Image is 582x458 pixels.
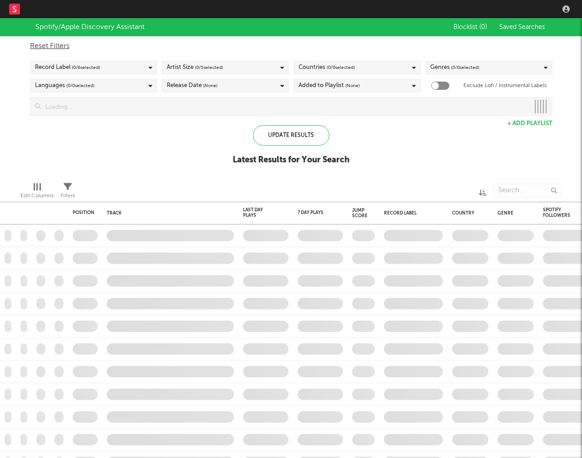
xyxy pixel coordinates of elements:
[195,62,223,73] span: ( 0 / 5 selected)
[507,121,552,127] button: + Add Playlist
[203,80,218,91] span: (None)
[497,210,529,216] div: Genre
[167,80,218,91] div: Release Date
[233,155,349,166] div: Latest Results for Your Search
[243,207,275,218] div: Last Day Plays
[499,24,547,30] span: Saved Searches
[60,179,75,205] div: Filters
[352,208,368,219] div: Jump Score
[35,80,95,91] div: Languages
[430,62,479,73] div: Genres
[66,80,95,91] span: ( 0 / 0 selected)
[463,80,547,91] label: Exclude Lofi / Instrumental Labels
[20,179,54,205] div: Edit Columns
[41,97,529,116] input: Loading...
[493,184,562,197] input: Search...
[35,22,144,33] div: Spotify/Apple Discovery Assistant
[107,210,229,216] div: Track
[543,207,575,218] div: Spotify Followers
[253,125,329,146] div: Update Results
[479,24,487,30] span: ( 0 )
[60,190,75,201] div: Filters
[453,24,487,30] span: Blocklist
[298,62,355,73] div: Countries
[452,210,484,216] div: Country
[298,210,329,215] div: 7 Day Plays
[298,80,360,91] div: Added to Playlist
[73,210,95,215] div: Position
[384,210,438,216] div: Record Label
[20,190,54,201] div: Edit Columns
[451,62,479,73] span: ( 0 / 0 selected)
[327,62,355,73] span: ( 0 / 0 selected)
[30,41,552,52] div: Reset Filters
[497,24,547,31] button: Saved Searches
[345,80,360,91] span: (None)
[72,62,100,73] span: ( 0 / 6 selected)
[167,62,223,73] div: Artist Size
[35,62,100,73] div: Record Label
